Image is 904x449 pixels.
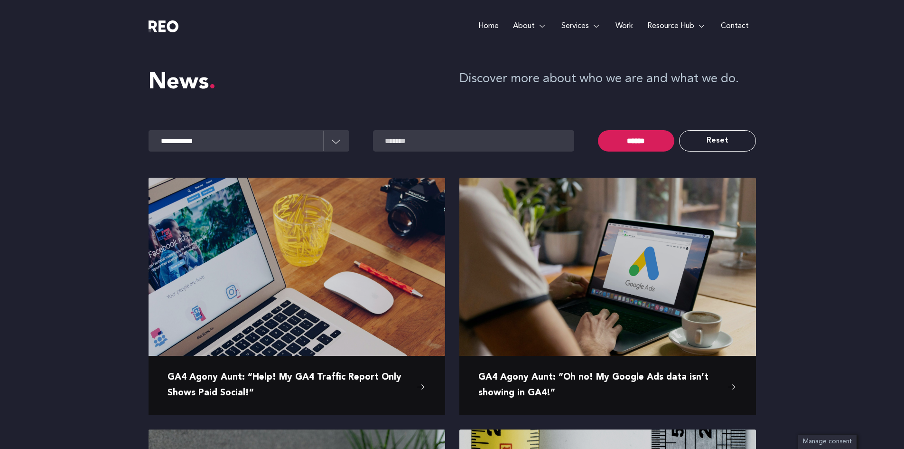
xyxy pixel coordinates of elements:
span: Manage consent [803,439,852,445]
a: GA4 Agony Aunt: “Oh no! My Google Ads data isn’t showing in GA4!” [478,370,737,401]
a: GA4 Agony Aunt: “Help! My GA4 Traffic Report Only Shows Paid Social!” [168,370,426,401]
p: Discover more about who we are and what we do. [459,70,756,88]
span: GA4 Agony Aunt: “Help! My GA4 Traffic Report Only Shows Paid Social!” [168,370,412,401]
span: GA4 Agony Aunt: “Oh no! My Google Ads data isn’t showing in GA4!” [478,370,723,401]
a: Reset [679,130,755,152]
span: News [149,71,216,94]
